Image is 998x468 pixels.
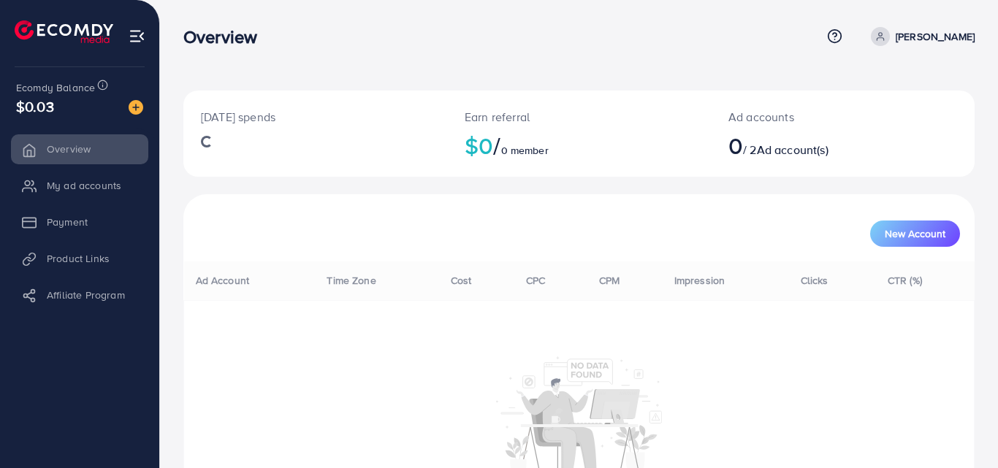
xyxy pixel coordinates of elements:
img: image [129,100,143,115]
p: Earn referral [465,108,693,126]
span: Ad account(s) [757,142,829,158]
img: menu [129,28,145,45]
img: logo [15,20,113,43]
h3: Overview [183,26,269,47]
span: / [493,128,500,162]
p: [DATE] spends [201,108,430,126]
span: Ecomdy Balance [16,80,95,95]
span: $0.03 [16,96,54,117]
p: [PERSON_NAME] [896,28,975,45]
span: 0 member [501,143,549,158]
span: New Account [885,229,945,239]
span: 0 [728,128,743,162]
a: [PERSON_NAME] [865,27,975,46]
p: Ad accounts [728,108,891,126]
button: New Account [870,220,960,247]
h2: / 2 [728,131,891,159]
h2: $0 [465,131,693,159]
